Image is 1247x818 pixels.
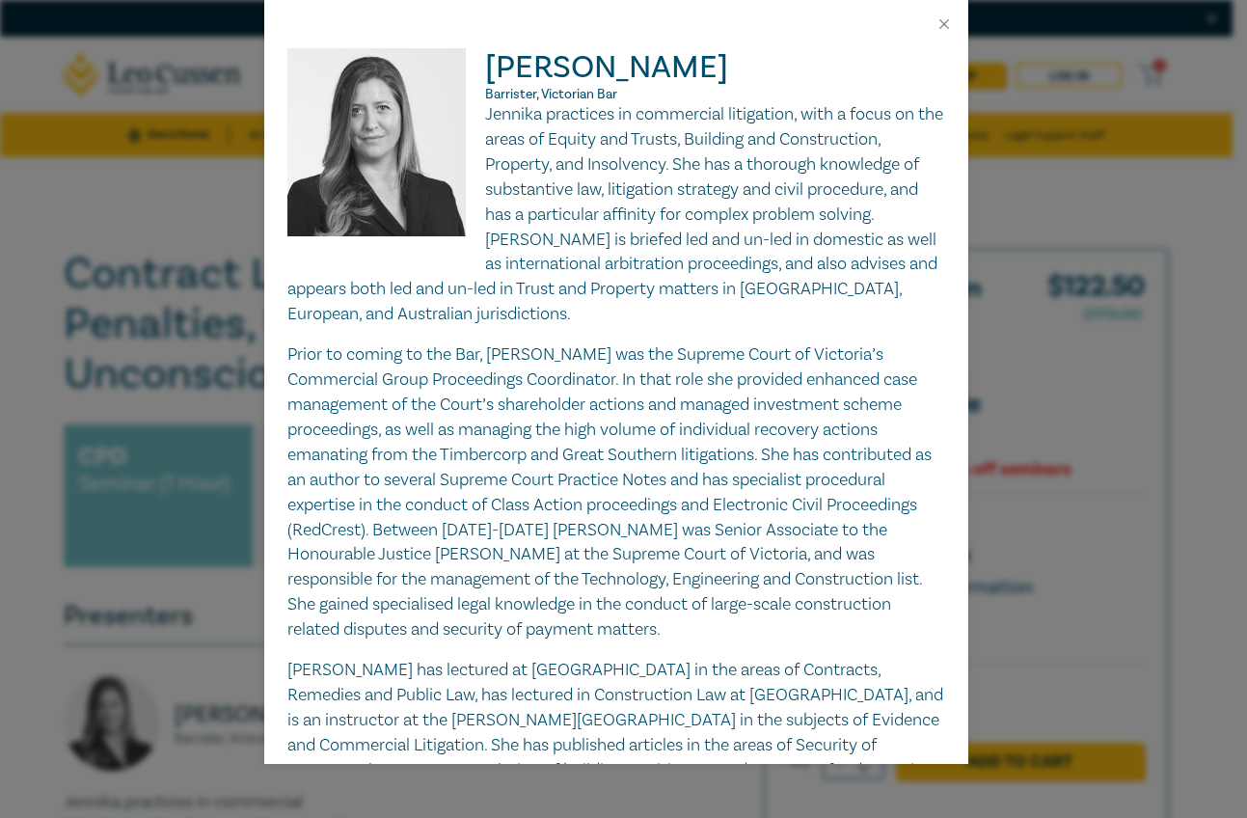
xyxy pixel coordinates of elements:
h2: [PERSON_NAME] [287,48,945,102]
img: Jennika Anthony-Shaw [287,48,485,256]
p: Jennika practices in commercial litigation, with a focus on the areas of Equity and Trusts, Build... [287,102,945,327]
span: Barrister, Victorian Bar [485,86,617,103]
p: Prior to coming to the Bar, [PERSON_NAME] was the Supreme Court of Victoria’s Commercial Group Pr... [287,342,945,642]
button: Close [935,15,953,33]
